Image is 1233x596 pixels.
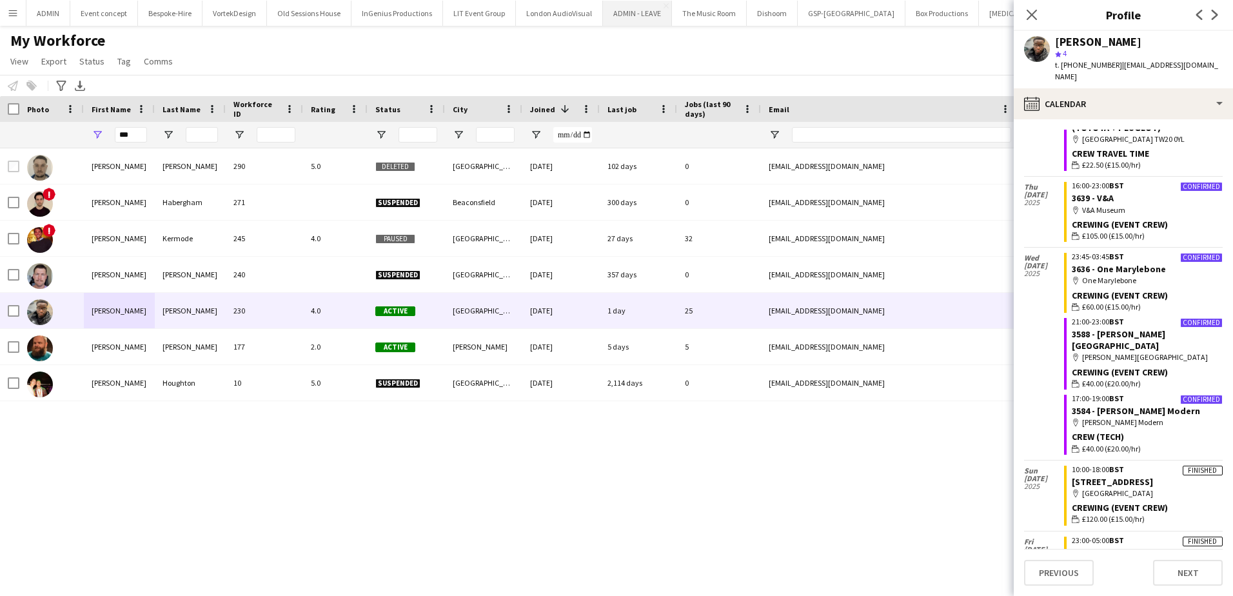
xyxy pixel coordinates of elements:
[1109,393,1124,403] span: BST
[233,99,280,119] span: Workforce ID
[1055,60,1218,81] span: | [EMAIL_ADDRESS][DOMAIN_NAME]
[1082,443,1141,455] span: £40.00 (£20.00/hr)
[1183,466,1223,475] div: Finished
[43,224,55,237] span: !
[375,379,420,388] span: Suspended
[600,365,677,401] div: 2,114 days
[27,372,53,397] img: Sam Houghton
[26,1,70,26] button: ADMIN
[798,1,905,26] button: GSP-[GEOGRAPHIC_DATA]
[445,365,522,401] div: [GEOGRAPHIC_DATA]
[1072,182,1223,190] div: 16:00-23:00
[226,293,303,328] div: 230
[453,104,468,114] span: City
[1180,182,1223,192] div: Confirmed
[1072,263,1166,275] a: 3636 - One Marylebone
[1024,560,1094,586] button: Previous
[303,293,368,328] div: 4.0
[1055,36,1141,48] div: [PERSON_NAME]
[79,55,104,67] span: Status
[1082,159,1141,171] span: £22.50 (£15.00/hr)
[1072,417,1223,428] div: [PERSON_NAME] Modern
[84,365,155,401] div: [PERSON_NAME]
[1109,181,1124,190] span: BST
[155,257,226,292] div: [PERSON_NAME]
[769,104,789,114] span: Email
[375,234,415,244] span: Paused
[375,198,420,208] span: Suspended
[677,365,761,401] div: 0
[155,329,226,364] div: [PERSON_NAME]
[1072,352,1223,363] div: [PERSON_NAME][GEOGRAPHIC_DATA]
[375,129,387,141] button: Open Filter Menu
[445,329,522,364] div: [PERSON_NAME]
[445,221,522,256] div: [GEOGRAPHIC_DATA]
[1024,191,1064,199] span: [DATE]
[677,257,761,292] div: 0
[8,161,19,172] input: Row Selection is disabled for this row (unchecked)
[257,127,295,143] input: Workforce ID Filter Input
[553,127,592,143] input: Joined Filter Input
[600,329,677,364] div: 5 days
[685,99,738,119] span: Jobs (last 90 days)
[677,329,761,364] div: 5
[27,335,53,361] img: Sam Humphreys
[155,293,226,328] div: [PERSON_NAME]
[226,148,303,184] div: 290
[70,1,138,26] button: Event concept
[516,1,603,26] button: London AudioVisual
[1024,475,1064,482] span: [DATE]
[445,257,522,292] div: [GEOGRAPHIC_DATA]
[453,129,464,141] button: Open Filter Menu
[1072,110,1184,133] a: 2900 - [GEOGRAPHIC_DATA] (TOYOTA + PEUGEOT)
[1024,270,1064,277] span: 2025
[600,257,677,292] div: 357 days
[1072,318,1223,326] div: 21:00-23:00
[117,55,131,67] span: Tag
[1183,537,1223,546] div: Finished
[155,221,226,256] div: Kermode
[5,53,34,70] a: View
[1063,48,1067,58] span: 4
[92,129,103,141] button: Open Filter Menu
[27,263,53,289] img: Sam Barnett
[1072,366,1223,378] div: Crewing (Event Crew)
[1180,395,1223,404] div: Confirmed
[1024,546,1064,553] span: [DATE]
[443,1,516,26] button: LIT Event Group
[303,148,368,184] div: 5.0
[375,270,420,280] span: Suspended
[375,104,400,114] span: Status
[1072,547,1177,559] a: 3629 - NHM (SHOW COVER)
[43,188,55,201] span: !
[226,184,303,220] div: 271
[522,365,600,401] div: [DATE]
[792,127,1011,143] input: Email Filter Input
[84,329,155,364] div: [PERSON_NAME]
[600,184,677,220] div: 300 days
[1082,378,1141,390] span: £40.00 (£20.00/hr)
[10,55,28,67] span: View
[522,184,600,220] div: [DATE]
[761,221,1019,256] div: [EMAIL_ADDRESS][DOMAIN_NAME]
[92,104,131,114] span: First Name
[1024,482,1064,490] span: 2025
[1072,466,1223,473] div: 10:00-18:00
[522,329,600,364] div: [DATE]
[1180,253,1223,263] div: Confirmed
[84,257,155,292] div: [PERSON_NAME]
[375,162,415,172] span: Deleted
[761,293,1019,328] div: [EMAIL_ADDRESS][DOMAIN_NAME]
[163,104,201,114] span: Last Name
[1072,219,1223,230] div: Crewing (Event Crew)
[672,1,747,26] button: The Music Room
[1072,192,1114,204] a: 3639 - V&A
[155,365,226,401] div: Houghton
[375,343,415,352] span: Active
[399,127,437,143] input: Status Filter Input
[163,129,174,141] button: Open Filter Menu
[1024,254,1064,262] span: Wed
[1072,488,1223,499] div: [GEOGRAPHIC_DATA]
[677,293,761,328] div: 25
[445,293,522,328] div: [GEOGRAPHIC_DATA]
